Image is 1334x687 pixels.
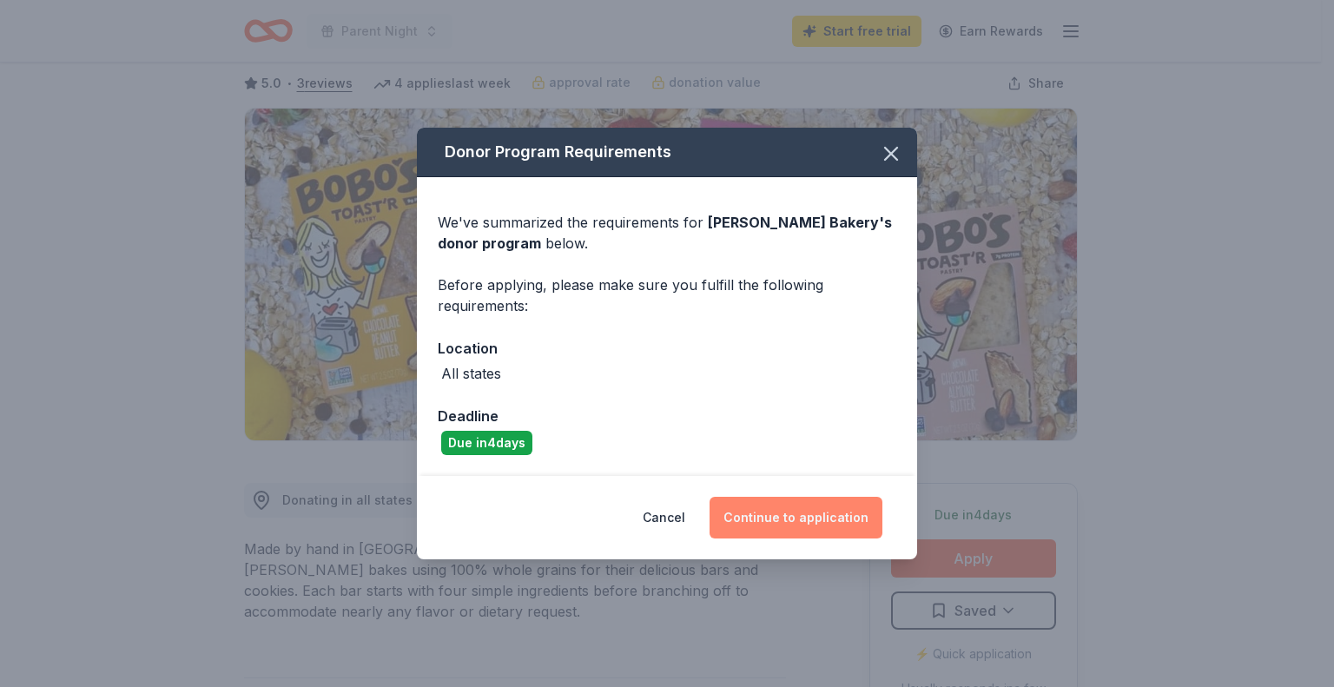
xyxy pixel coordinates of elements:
[710,497,882,538] button: Continue to application
[441,431,532,455] div: Due in 4 days
[438,405,896,427] div: Deadline
[417,128,917,177] div: Donor Program Requirements
[441,363,501,384] div: All states
[438,274,896,316] div: Before applying, please make sure you fulfill the following requirements:
[438,337,896,360] div: Location
[438,212,896,254] div: We've summarized the requirements for below.
[643,497,685,538] button: Cancel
